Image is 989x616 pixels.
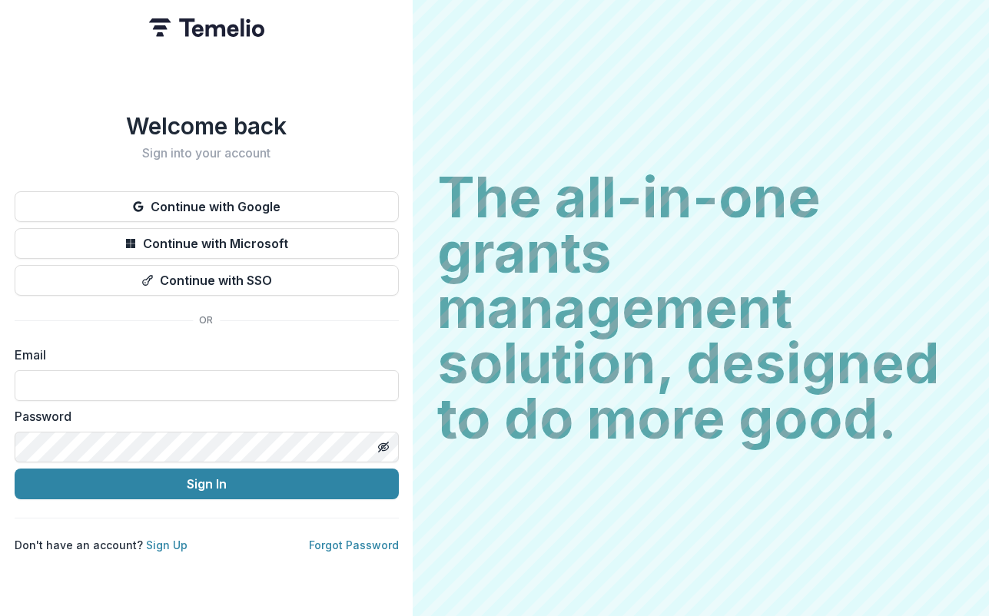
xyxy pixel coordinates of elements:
[15,469,399,499] button: Sign In
[15,407,390,426] label: Password
[15,228,399,259] button: Continue with Microsoft
[15,146,399,161] h2: Sign into your account
[146,538,188,551] a: Sign Up
[15,112,399,140] h1: Welcome back
[15,191,399,222] button: Continue with Google
[15,346,390,364] label: Email
[149,18,264,37] img: Temelio
[309,538,399,551] a: Forgot Password
[15,265,399,296] button: Continue with SSO
[15,537,188,553] p: Don't have an account?
[371,435,396,459] button: Toggle password visibility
